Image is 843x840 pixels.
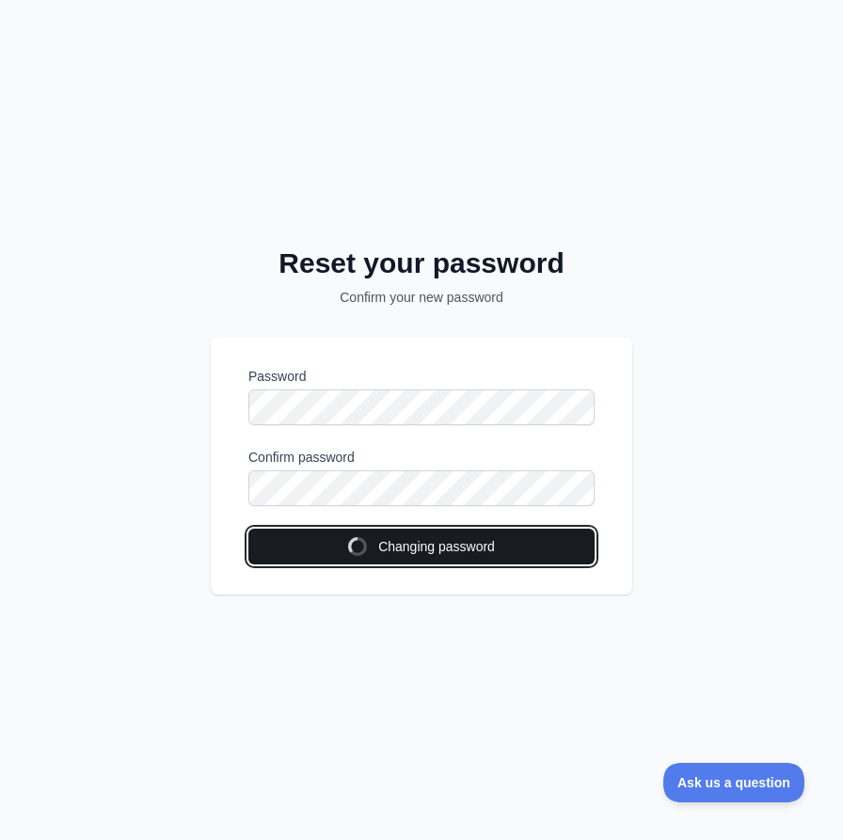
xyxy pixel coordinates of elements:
label: Confirm password [248,448,595,467]
button: Changing password [248,529,595,564]
p: Confirm your new password [211,288,632,307]
label: Password [248,367,595,386]
h2: Reset your password [211,246,632,280]
iframe: Toggle Customer Support [663,763,805,802]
